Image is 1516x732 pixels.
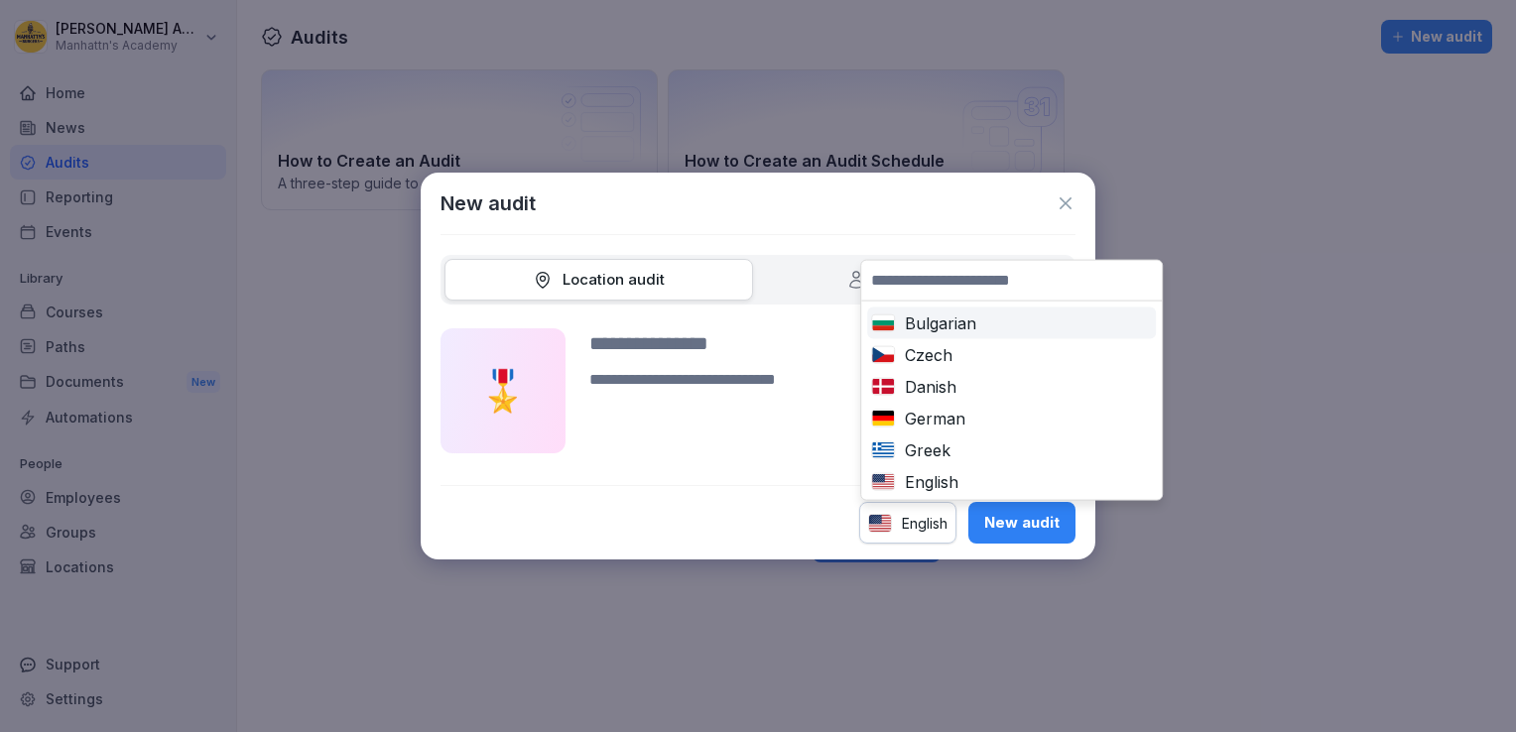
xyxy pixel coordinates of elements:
div: New audit [984,512,1060,534]
img: us.svg [868,514,892,533]
img: us.svg [871,472,895,491]
div: English [859,502,956,544]
div: English [871,470,1152,494]
div: 🎖️ [441,328,566,453]
div: Czech [871,343,1152,367]
img: dk.svg [871,377,895,396]
div: Danish [871,375,1152,399]
img: bg.svg [871,313,895,332]
img: gr.svg [871,440,895,459]
button: New audit [968,502,1075,544]
div: Bulgarian [871,311,1152,335]
img: cz.svg [871,345,895,364]
div: German [871,407,1152,430]
img: de.svg [871,409,895,427]
div: Greek [871,438,1152,462]
div: Location audit [533,269,665,292]
div: Employee audit [846,269,988,292]
h1: New audit [441,188,536,218]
